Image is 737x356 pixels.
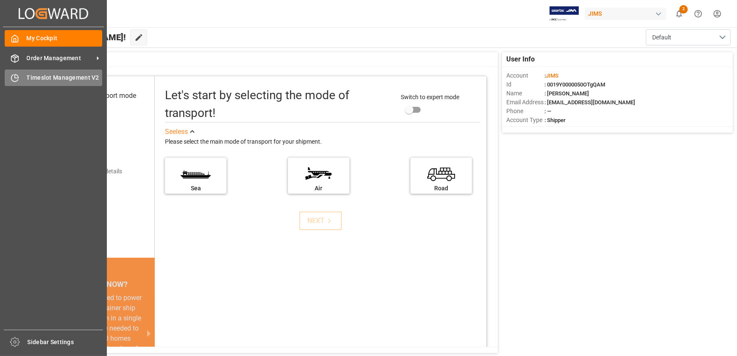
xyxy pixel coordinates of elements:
span: Default [652,33,671,42]
span: User Info [506,54,535,64]
div: JIMS [585,8,666,20]
a: Timeslot Management V2 [5,70,102,86]
div: Let's start by selecting the mode of transport! [165,86,392,122]
div: See less [165,127,188,137]
div: Sea [169,184,222,193]
span: : [544,72,558,79]
div: NEXT [308,216,334,226]
div: Air [292,184,345,193]
span: My Cockpit [27,34,103,43]
button: show 2 new notifications [670,4,689,23]
button: NEXT [299,211,342,230]
div: Please select the main mode of transport for your shipment. [165,137,480,147]
span: Timeslot Management V2 [27,73,103,82]
div: Select transport mode [70,91,136,101]
button: open menu [646,29,731,45]
span: : 0019Y0000050OTgQAM [544,81,605,88]
span: : — [544,108,551,114]
img: Exertis%20JAM%20-%20Email%20Logo.jpg_1722504956.jpg [550,6,579,21]
div: Road [415,184,468,193]
span: JIMS [546,72,558,79]
span: Order Management [27,54,94,63]
span: Phone [506,107,544,116]
span: Account Type [506,116,544,125]
span: : [PERSON_NAME] [544,90,589,97]
span: Switch to expert mode [401,94,460,100]
span: 2 [679,5,688,14]
a: My Cockpit [5,30,102,47]
span: Email Address [506,98,544,107]
span: Sidebar Settings [28,338,103,347]
button: JIMS [585,6,670,22]
span: Id [506,80,544,89]
span: : Shipper [544,117,566,123]
span: Account [506,71,544,80]
button: Help Center [689,4,708,23]
span: Name [506,89,544,98]
span: : [EMAIL_ADDRESS][DOMAIN_NAME] [544,99,635,106]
